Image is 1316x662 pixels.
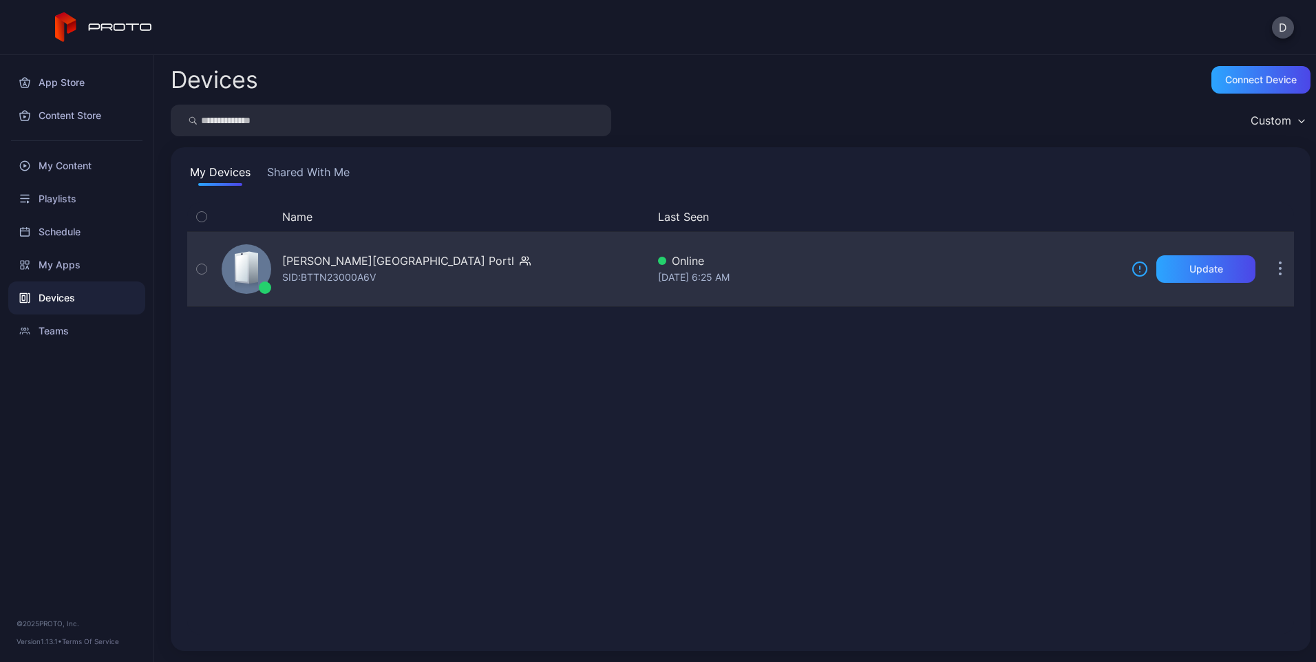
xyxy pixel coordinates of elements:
button: Last Seen [658,209,1115,225]
div: Update Device [1126,209,1250,225]
a: Playlists [8,182,145,215]
div: Connect device [1225,74,1297,85]
button: Update [1156,255,1255,283]
a: Content Store [8,99,145,132]
div: Options [1266,209,1294,225]
div: Online [658,253,1121,269]
a: Terms Of Service [62,637,119,645]
a: My Content [8,149,145,182]
a: App Store [8,66,145,99]
button: Custom [1244,105,1310,136]
div: SID: BTTN23000A6V [282,269,376,286]
span: Version 1.13.1 • [17,637,62,645]
h2: Devices [171,67,258,92]
div: Update [1189,264,1223,275]
div: [DATE] 6:25 AM [658,269,1121,286]
a: Teams [8,314,145,348]
button: Connect device [1211,66,1310,94]
div: © 2025 PROTO, Inc. [17,618,137,629]
button: D [1272,17,1294,39]
button: Shared With Me [264,164,352,186]
button: Name [282,209,312,225]
button: My Devices [187,164,253,186]
a: Schedule [8,215,145,248]
div: [PERSON_NAME][GEOGRAPHIC_DATA] Portl [282,253,514,269]
div: Custom [1251,114,1291,127]
a: My Apps [8,248,145,281]
a: Devices [8,281,145,314]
